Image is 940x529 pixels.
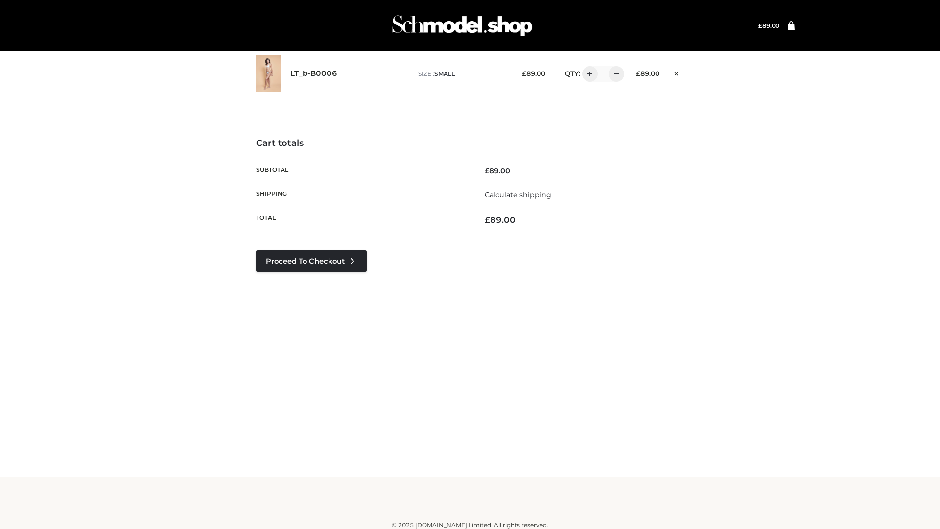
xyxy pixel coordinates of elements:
bdi: 89.00 [485,167,510,175]
span: £ [522,70,526,77]
th: Subtotal [256,159,470,183]
span: £ [485,215,490,225]
img: Schmodel Admin 964 [389,6,536,45]
a: £89.00 [758,22,779,29]
bdi: 89.00 [636,70,659,77]
p: size : [418,70,507,78]
bdi: 89.00 [758,22,779,29]
th: Total [256,207,470,233]
div: QTY: [555,66,621,82]
span: £ [758,22,762,29]
th: Shipping [256,183,470,207]
a: Calculate shipping [485,191,551,199]
span: £ [636,70,640,77]
a: Proceed to Checkout [256,250,367,272]
bdi: 89.00 [485,215,516,225]
h4: Cart totals [256,138,684,149]
bdi: 89.00 [522,70,545,77]
span: £ [485,167,489,175]
span: SMALL [434,70,455,77]
a: LT_b-B0006 [290,69,337,78]
a: Remove this item [669,66,684,79]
